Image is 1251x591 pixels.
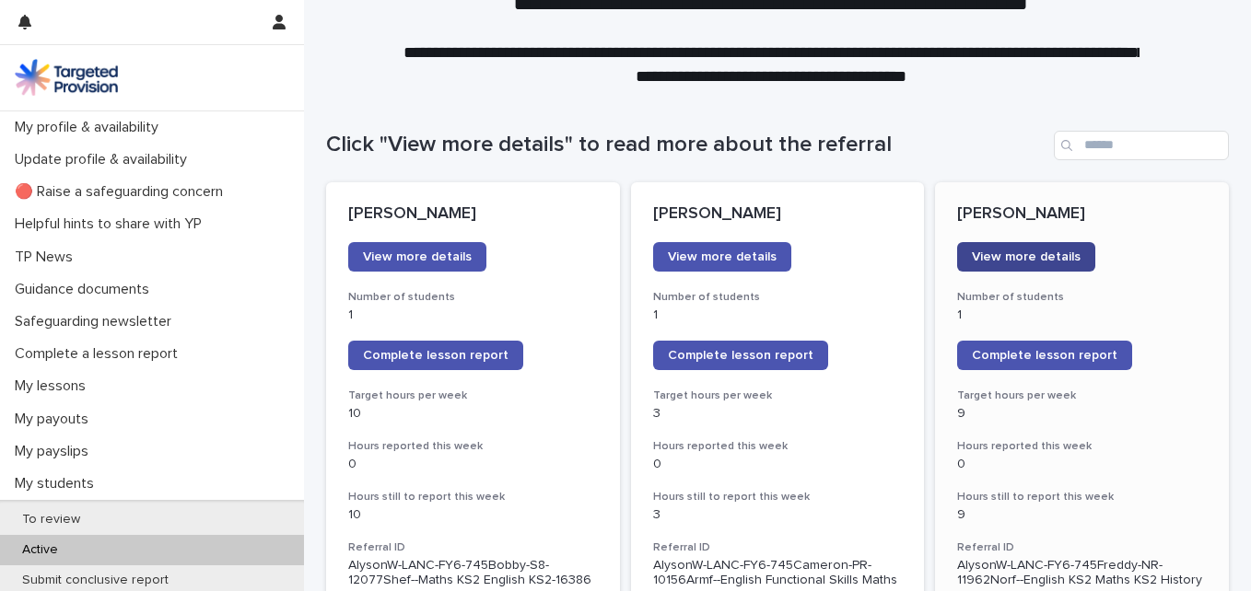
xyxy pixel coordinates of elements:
[957,204,1207,225] p: [PERSON_NAME]
[653,406,903,422] p: 3
[957,406,1207,422] p: 9
[972,349,1117,362] span: Complete lesson report
[7,377,100,395] p: My lessons
[957,290,1207,305] h3: Number of students
[653,490,903,504] h3: Hours still to report this week
[957,388,1207,403] h3: Target hours per week
[668,250,777,263] span: View more details
[348,406,598,422] p: 10
[7,215,216,233] p: Helpful hints to share with YP
[957,439,1207,454] h3: Hours reported this week
[1054,131,1229,160] input: Search
[348,457,598,472] p: 0
[348,558,598,589] p: AlysonW-LANC-FY6-745Bobby-S8-12077Shef--Maths KS2 English KS2-16386
[957,540,1207,555] h3: Referral ID
[326,132,1046,158] h1: Click "View more details" to read more about the referral
[957,242,1095,272] a: View more details
[668,349,813,362] span: Complete lesson report
[653,507,903,523] p: 3
[7,542,73,558] p: Active
[957,341,1132,370] a: Complete lesson report
[348,439,598,454] h3: Hours reported this week
[653,242,791,272] a: View more details
[653,290,903,305] h3: Number of students
[7,573,183,588] p: Submit conclusive report
[653,388,903,403] h3: Target hours per week
[653,341,828,370] a: Complete lesson report
[363,349,509,362] span: Complete lesson report
[653,204,903,225] p: [PERSON_NAME]
[957,307,1207,323] p: 1
[972,250,1081,263] span: View more details
[7,512,95,527] p: To review
[363,250,472,263] span: View more details
[7,151,202,168] p: Update profile & availability
[348,307,598,323] p: 1
[957,457,1207,472] p: 0
[653,439,903,454] h3: Hours reported this week
[348,388,598,403] h3: Target hours per week
[7,411,103,428] p: My payouts
[348,540,598,555] h3: Referral ID
[348,507,598,523] p: 10
[348,204,598,225] p: [PERSON_NAME]
[957,490,1207,504] h3: Hours still to report this week
[653,457,903,472] p: 0
[7,443,103,460] p: My payslips
[7,281,164,298] p: Guidance documents
[7,249,88,266] p: TP News
[7,119,173,136] p: My profile & availability
[348,490,598,504] h3: Hours still to report this week
[957,507,1207,523] p: 9
[653,540,903,555] h3: Referral ID
[348,290,598,305] h3: Number of students
[7,475,109,492] p: My students
[348,341,523,370] a: Complete lesson report
[15,59,118,96] img: M5nRWzHhSzIhMunXDL62
[348,242,486,272] a: View more details
[7,183,238,201] p: 🔴 Raise a safeguarding concern
[7,345,193,363] p: Complete a lesson report
[653,307,903,323] p: 1
[7,313,186,330] p: Safeguarding newsletter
